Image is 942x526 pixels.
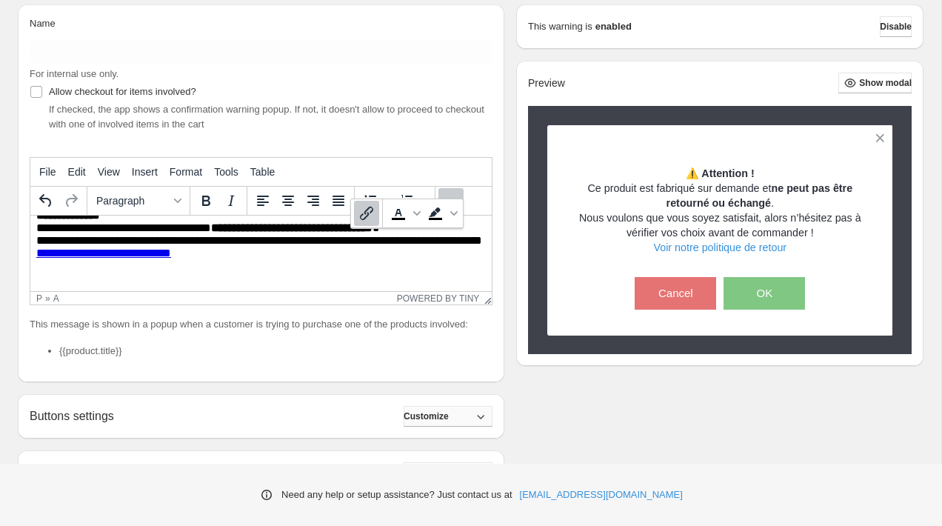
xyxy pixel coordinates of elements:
strong: enabled [595,19,632,34]
strong: ⚠️ Attention ! [686,167,755,179]
span: Format [170,166,202,178]
span: Insert [132,166,158,178]
a: Powered by Tiny [397,293,480,304]
span: Allow checkout for items involved? [49,86,196,97]
button: Undo [33,188,59,213]
span: Table [250,166,275,178]
span: If checked, the app shows a confirmation warning popup. If not, it doesn't allow to proceed to ch... [49,104,484,130]
li: {{product.title}} [59,344,492,359]
h2: Preview [528,77,565,90]
h2: Buttons settings [30,409,114,423]
button: Disable [880,16,912,37]
span: Tools [214,166,238,178]
button: Show modal [838,73,912,93]
div: Numbered list [395,188,432,213]
button: Formats [90,188,187,213]
button: Bold [193,188,218,213]
button: Justify [326,188,351,213]
button: Italic [218,188,244,213]
div: Background color [423,201,460,226]
button: Cancel [635,277,716,310]
div: a [53,293,59,304]
iframe: Rich Text Area [30,216,492,291]
span: Paragraph [96,195,169,207]
div: p [36,293,42,304]
span: For internal use only. [30,68,118,79]
span: Edit [68,166,86,178]
span: Customize [404,410,449,422]
button: Customize [404,462,492,483]
button: Align left [250,188,275,213]
button: More... [438,188,464,213]
button: OK [724,277,805,310]
p: Ce produit est fabriqué sur demande et . Nous voulons que vous soyez satisfait, alors n’hésitez p... [573,166,867,255]
p: This warning is [528,19,592,34]
span: Disable [880,21,912,33]
button: Insert/edit link [354,201,379,226]
button: Align center [275,188,301,213]
button: Customize [404,406,492,427]
span: File [39,166,56,178]
span: View [98,166,120,178]
a: Voir notre politique de retour [654,242,787,253]
button: Redo [59,188,84,213]
div: » [45,293,50,304]
div: Text color [386,201,423,226]
div: Resize [479,292,492,304]
p: This message is shown in a popup when a customer is trying to purchase one of the products involved: [30,317,492,332]
button: Align right [301,188,326,213]
a: [EMAIL_ADDRESS][DOMAIN_NAME] [520,487,683,502]
span: Name [30,18,56,29]
div: Bullet list [358,188,395,213]
span: Show modal [859,77,912,89]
